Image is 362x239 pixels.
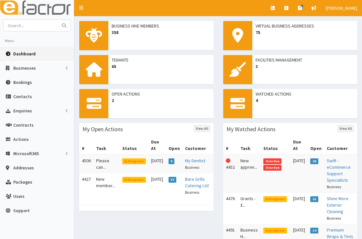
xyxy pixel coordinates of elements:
[79,173,93,198] td: 4427
[327,196,348,214] a: Shine More Exterior Cleaning
[310,158,318,164] span: 28
[4,20,58,31] input: Search...
[13,65,36,71] span: Businesses
[238,193,261,224] td: Grants - £...
[238,154,261,193] td: New appren...
[185,190,199,195] small: Business
[327,184,341,189] small: Business
[182,136,214,154] th: Customer
[263,165,281,171] span: Overdue
[122,158,146,164] span: In Progress
[148,154,166,173] td: [DATE]
[261,136,291,154] th: Status
[256,63,354,70] span: 3
[291,154,308,193] td: [DATE]
[223,193,238,224] td: 4476
[256,97,354,104] span: 4
[79,154,93,173] td: 4506
[185,165,199,170] small: Business
[13,193,25,199] span: Users
[13,108,32,114] span: Enquiries
[112,23,210,29] span: Business Hive Members
[93,136,120,154] th: Task
[13,122,34,128] span: Contracts
[13,51,36,57] span: Dashboard
[263,196,287,202] span: In Progress
[238,136,261,154] th: Task
[337,125,354,132] a: View All
[256,29,354,36] span: 75
[310,228,318,233] span: 14
[13,151,39,156] span: Microsoft365
[226,158,230,163] i: This Action is overdue!
[263,228,287,233] span: In Progress
[223,154,238,193] td: 4452
[226,126,276,132] h3: My Watched Actions
[93,173,120,198] td: New member...
[326,5,357,11] span: [PERSON_NAME]
[112,29,210,36] span: 358
[148,136,166,154] th: Due At
[223,136,238,154] th: #
[112,63,210,70] span: 65
[13,179,32,185] span: Packages
[93,154,120,173] td: Please can...
[169,177,177,183] span: 37
[13,136,29,142] span: Actions
[256,23,354,29] span: Virtual Business Addresses
[327,158,351,183] a: Swift - eCommerce Support Specialists
[112,57,210,63] span: Tenants
[324,136,357,154] th: Customer
[112,97,210,104] span: 2
[194,125,210,132] a: View All
[112,91,210,97] span: Open Actions
[291,136,308,154] th: Due At
[308,136,324,154] th: Open
[185,176,209,188] a: Bare Grills Catering Ltd
[120,136,148,154] th: Status
[291,193,308,224] td: [DATE]
[82,126,123,132] h3: My Open Actions
[256,91,354,97] span: Watched Actions
[310,196,318,202] span: 21
[169,158,175,164] span: 9
[13,79,32,85] span: Bookings
[185,158,205,164] a: My Dentist
[122,177,146,183] span: In Progress
[13,94,32,99] span: Contacts
[148,173,166,198] td: [DATE]
[13,208,30,213] span: Support
[256,57,354,63] span: Facilities Management
[79,136,93,154] th: #
[327,216,341,221] small: Business
[263,158,281,164] span: Overdue
[166,136,182,154] th: Open
[13,165,34,171] span: Addresses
